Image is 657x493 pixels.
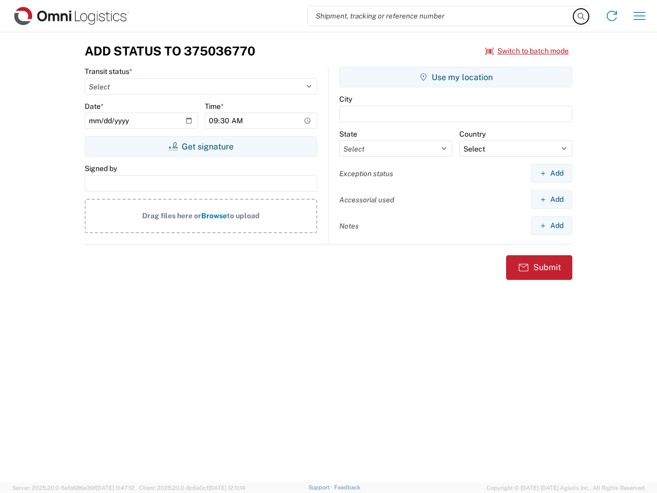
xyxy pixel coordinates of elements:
[339,94,352,104] label: City
[205,102,224,111] label: Time
[308,6,574,26] input: Shipment, tracking or reference number
[487,483,645,492] span: Copyright © [DATE]-[DATE] Agistix Inc., All Rights Reserved
[531,164,572,183] button: Add
[85,102,104,111] label: Date
[85,136,317,157] button: Get signature
[339,129,357,139] label: State
[459,129,486,139] label: Country
[339,169,393,178] label: Exception status
[227,212,260,220] span: to upload
[339,195,394,204] label: Accessorial used
[139,485,245,491] span: Client: 2025.20.0-8c6e0cf
[142,212,201,220] span: Drag files here or
[308,484,334,490] a: Support
[12,485,134,491] span: Server: 2025.20.0-5efa686e39f
[85,44,255,59] h3: Add Status to 375036770
[531,190,572,209] button: Add
[339,221,359,231] label: Notes
[85,164,117,173] label: Signed by
[96,485,134,491] span: [DATE] 11:47:12
[339,67,572,87] button: Use my location
[201,212,227,220] span: Browse
[334,484,360,490] a: Feedback
[485,43,569,60] button: Switch to batch mode
[208,485,245,491] span: [DATE] 12:11:14
[531,216,572,235] button: Add
[506,255,572,280] button: Submit
[85,67,132,76] label: Transit status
